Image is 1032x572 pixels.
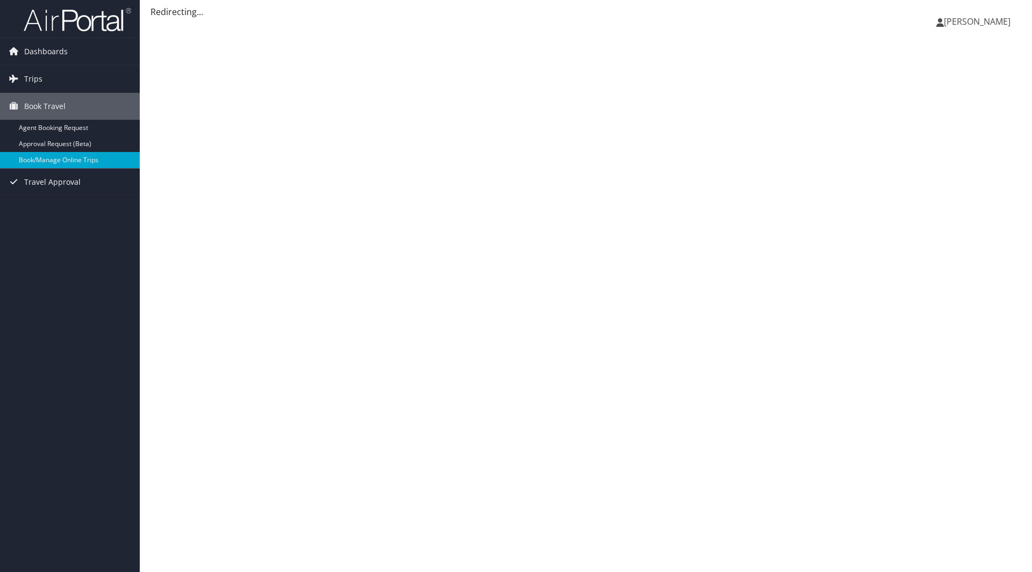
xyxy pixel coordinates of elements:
[944,16,1010,27] span: [PERSON_NAME]
[936,5,1021,38] a: [PERSON_NAME]
[24,93,66,120] span: Book Travel
[24,7,131,32] img: airportal-logo.png
[24,66,42,92] span: Trips
[24,38,68,65] span: Dashboards
[24,169,81,196] span: Travel Approval
[150,5,1021,18] div: Redirecting...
